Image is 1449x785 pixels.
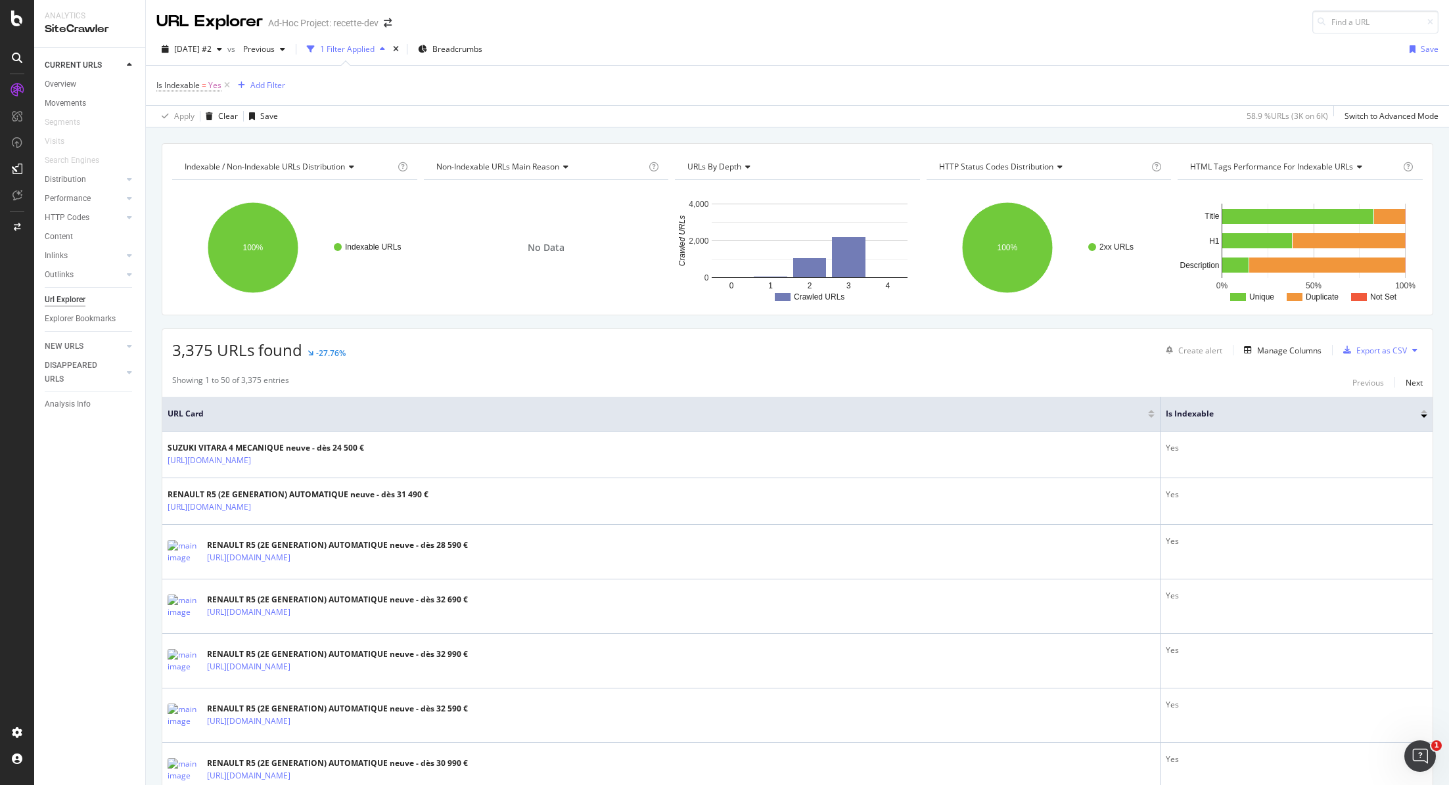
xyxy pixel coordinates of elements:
div: Yes [1166,489,1427,501]
button: Manage Columns [1239,342,1322,358]
text: Duplicate [1306,292,1339,302]
div: Add Filter [250,79,285,91]
div: Movements [45,97,86,110]
text: 0 [729,281,734,290]
a: Performance [45,192,123,206]
img: main image [168,649,200,673]
button: Add Filter [233,78,285,93]
img: main image [168,594,200,618]
div: Performance [45,192,91,206]
div: SUZUKI VITARA 4 MECANIQUE neuve - dès 24 500 € [168,442,364,454]
div: A chart. [172,191,417,305]
a: [URL][DOMAIN_NAME] [207,551,290,564]
div: Yes [1166,535,1427,547]
img: main image [168,704,200,727]
h4: URLs by Depth [685,156,908,177]
div: Yes [1166,590,1427,602]
span: HTML Tags Performance for Indexable URLs [1190,161,1353,172]
span: vs [227,43,238,55]
span: 2025 Aug. 26th #2 [174,43,212,55]
div: Save [260,110,278,122]
a: Content [45,230,136,244]
text: 1 [768,281,773,290]
button: 1 Filter Applied [302,39,390,60]
div: DISAPPEARED URLS [45,359,111,386]
a: Analysis Info [45,397,136,411]
img: main image [168,540,200,564]
a: [URL][DOMAIN_NAME] [207,769,290,782]
a: Distribution [45,173,123,187]
text: H1 [1210,236,1220,246]
a: [URL][DOMAIN_NAME] [207,606,290,619]
div: Showing 1 to 50 of 3,375 entries [172,374,289,390]
button: Next [1406,374,1423,390]
text: 100% [997,243,1017,252]
span: Breadcrumbs [432,43,482,55]
div: Analytics [45,11,135,22]
span: Indexable / Non-Indexable URLs distribution [185,161,345,172]
span: 1 [1431,740,1442,751]
a: [URL][DOMAIN_NAME] [168,454,251,467]
span: No Data [528,241,564,254]
svg: A chart. [927,191,1172,305]
div: Ad-Hoc Project: recette-dev [268,16,379,30]
h4: HTTP Status Codes Distribution [936,156,1149,177]
span: Yes [208,76,221,95]
div: Url Explorer [45,293,85,307]
div: Analysis Info [45,397,91,411]
text: 3 [846,281,851,290]
a: [URL][DOMAIN_NAME] [207,715,290,728]
span: Non-Indexable URLs Main Reason [436,161,559,172]
button: Apply [156,106,195,127]
div: RENAULT R5 (2E GENERATION) AUTOMATIQUE neuve - dès 32 990 € [207,648,468,660]
span: HTTP Status Codes Distribution [939,161,1053,172]
div: Save [1421,43,1438,55]
div: Yes [1166,442,1427,454]
a: Movements [45,97,136,110]
span: 3,375 URLs found [172,339,302,361]
div: Create alert [1178,345,1222,356]
text: 50% [1306,281,1322,290]
span: Is Indexable [1166,408,1401,420]
div: RENAULT R5 (2E GENERATION) AUTOMATIQUE neuve - dès 31 490 € [168,489,428,501]
div: SiteCrawler [45,22,135,37]
text: Crawled URLs [794,292,844,302]
iframe: Intercom live chat [1404,740,1436,772]
svg: A chart. [1178,191,1423,305]
a: Explorer Bookmarks [45,312,136,326]
div: RENAULT R5 (2E GENERATION) AUTOMATIQUE neuve - dès 32 690 € [207,594,468,606]
div: Apply [174,110,195,122]
h4: Non-Indexable URLs Main Reason [434,156,647,177]
span: = [202,79,206,91]
input: Find a URL [1312,11,1438,34]
text: Description [1180,261,1220,270]
button: Previous [238,39,290,60]
span: URL Card [168,408,1145,420]
button: Save [244,106,278,127]
div: CURRENT URLS [45,58,102,72]
span: URLs by Depth [687,161,741,172]
text: 2,000 [689,236,708,246]
div: arrow-right-arrow-left [384,18,392,28]
text: Not Set [1370,292,1397,302]
div: Search Engines [45,154,99,168]
a: Overview [45,78,136,91]
a: Visits [45,135,78,148]
a: Segments [45,116,93,129]
button: Export as CSV [1338,340,1407,361]
a: NEW URLS [45,340,123,353]
a: Inlinks [45,249,123,263]
text: 4,000 [689,200,708,209]
div: Explorer Bookmarks [45,312,116,326]
div: times [390,43,402,56]
text: Indexable URLs [345,242,401,252]
button: Previous [1352,374,1384,390]
div: Export as CSV [1356,345,1407,356]
text: 4 [886,281,890,290]
button: Clear [200,106,238,127]
div: Visits [45,135,64,148]
span: Is Indexable [156,79,200,91]
div: Overview [45,78,76,91]
span: Previous [238,43,275,55]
